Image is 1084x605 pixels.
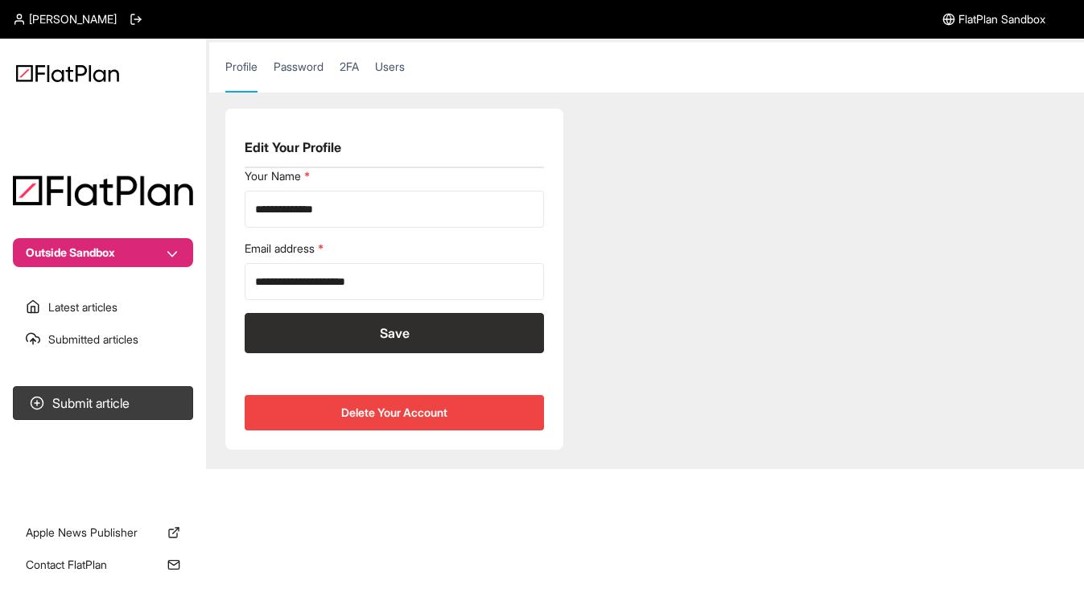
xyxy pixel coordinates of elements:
button: Delete Your Account [245,395,544,430]
span: FlatPlan Sandbox [958,11,1045,27]
span: [PERSON_NAME] [29,11,117,27]
a: 2FA [340,59,359,91]
a: Password [274,59,324,91]
a: Submitted articles [13,325,193,354]
button: Submit article [13,386,193,420]
a: Apple News Publisher [13,518,193,547]
button: Outside Sandbox [13,238,193,267]
a: Latest articles [13,293,193,322]
a: [PERSON_NAME] [13,11,117,27]
h1: Edit Your Profile [245,138,544,157]
a: Contact FlatPlan [13,550,193,579]
img: Publication Logo [13,175,193,206]
label: Your Name [245,168,544,184]
a: Users [375,59,405,91]
label: Email address [245,241,544,257]
img: Logo [16,64,119,82]
button: Save [245,313,544,353]
a: Profile [225,59,258,93]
